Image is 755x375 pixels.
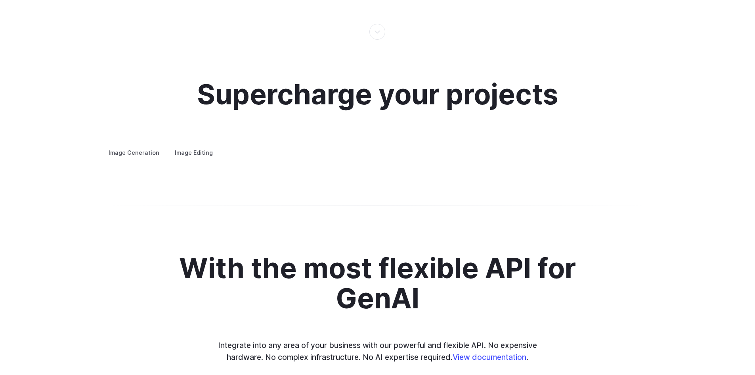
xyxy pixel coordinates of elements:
[453,352,526,362] a: View documentation
[197,79,558,110] h2: Supercharge your projects
[102,146,166,160] label: Image Generation
[213,339,543,363] p: Integrate into any area of your business with our powerful and flexible API. No expensive hardwar...
[157,253,598,314] h2: With the most flexible API for GenAI
[168,146,220,160] label: Image Editing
